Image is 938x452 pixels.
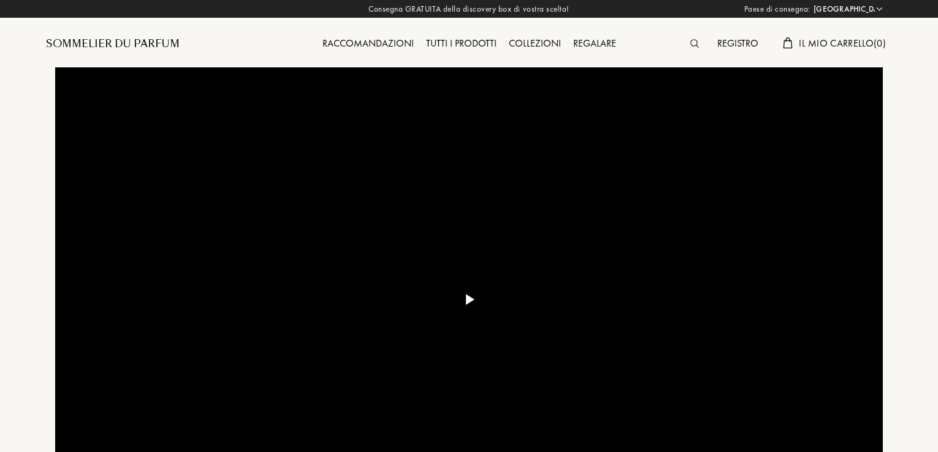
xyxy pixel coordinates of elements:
a: Collezioni [503,37,567,50]
div: Registro [711,36,765,52]
a: Sommelier du Parfum [46,37,180,51]
img: cart.svg [783,37,793,48]
span: Paese di consegna: [744,3,810,15]
a: Registro [711,37,765,50]
a: Regalare [567,37,622,50]
img: search_icn.svg [690,39,699,48]
div: Regalare [567,36,622,52]
div: Collezioni [503,36,567,52]
a: Raccomandazioni [316,37,420,50]
div: Tutti i prodotti [420,36,503,52]
span: Il mio carrello ( 0 ) [799,37,886,50]
a: Tutti i prodotti [420,37,503,50]
div: Raccomandazioni [316,36,420,52]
